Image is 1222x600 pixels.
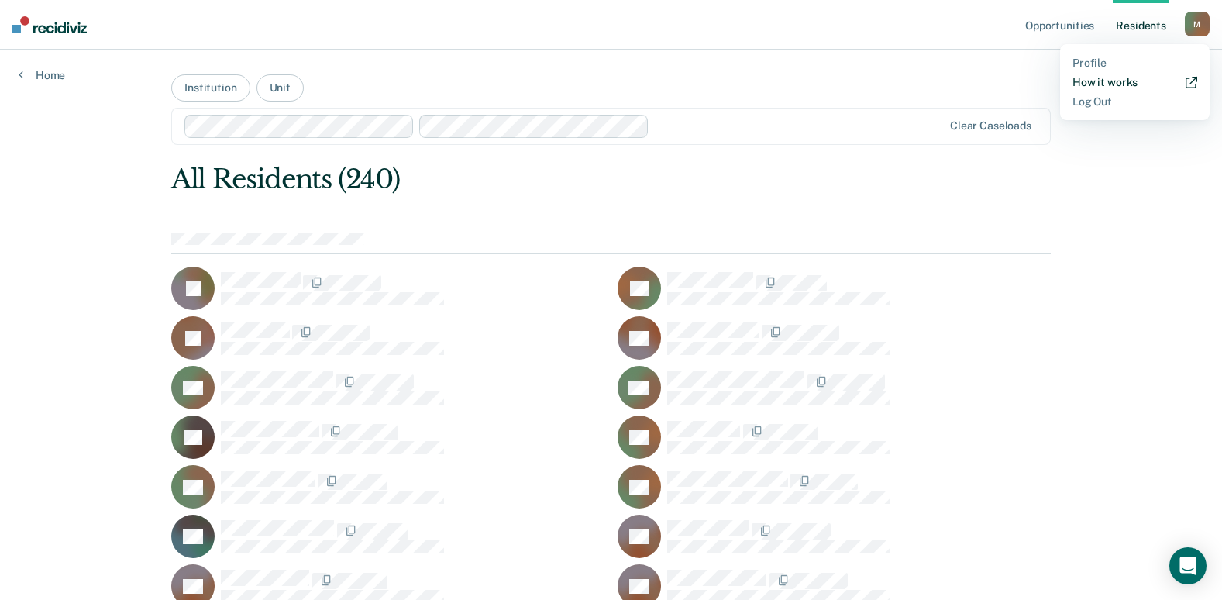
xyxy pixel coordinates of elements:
[12,16,87,33] img: Recidiviz
[171,74,250,102] button: Institution
[1169,547,1207,584] div: Open Intercom Messenger
[171,164,875,195] div: All Residents (240)
[1072,57,1197,70] a: Profile
[1072,76,1197,89] a: How it works
[950,119,1031,133] div: Clear caseloads
[19,68,65,82] a: Home
[1072,95,1197,109] a: Log Out
[1185,12,1210,36] button: M
[256,74,304,102] button: Unit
